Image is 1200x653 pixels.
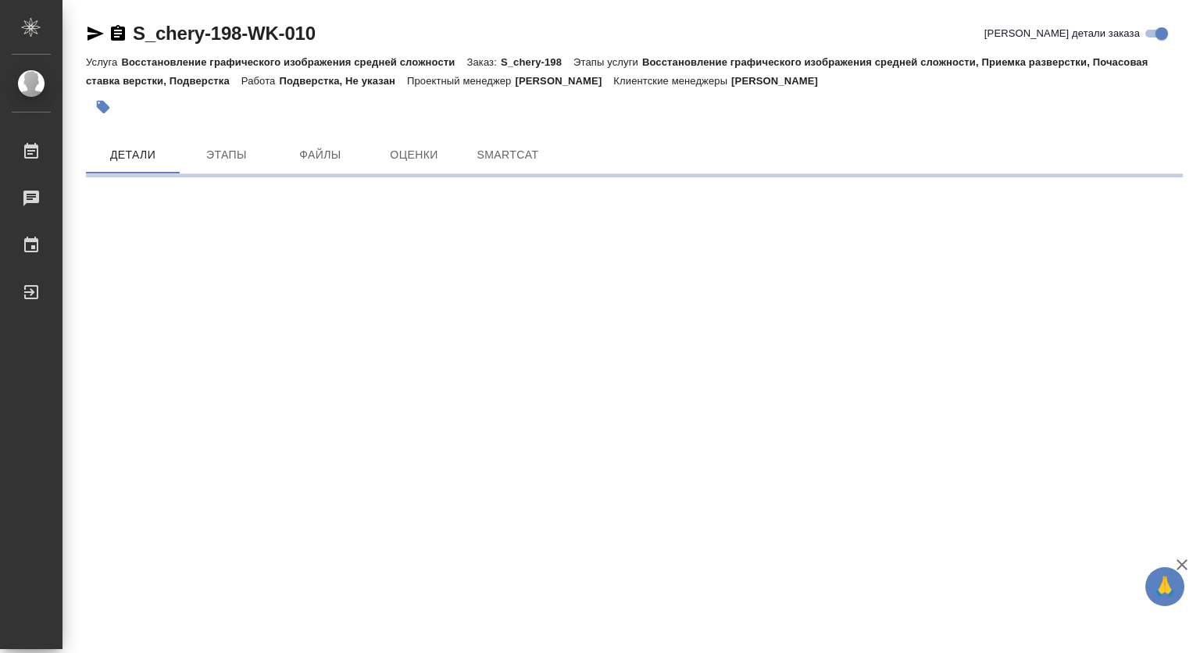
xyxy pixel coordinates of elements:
button: 🙏 [1145,567,1184,606]
p: Клиентские менеджеры [613,75,731,87]
p: [PERSON_NAME] [515,75,613,87]
span: 🙏 [1152,570,1178,603]
p: Проектный менеджер [407,75,515,87]
p: S_chery-198 [501,56,573,68]
button: Скопировать ссылку [109,24,127,43]
span: [PERSON_NAME] детали заказа [984,26,1140,41]
p: Подверстка, Не указан [279,75,407,87]
p: Заказ: [466,56,500,68]
span: Этапы [189,145,264,165]
span: Детали [95,145,170,165]
button: Скопировать ссылку для ЯМессенджера [86,24,105,43]
button: Добавить тэг [86,90,120,124]
a: S_chery-198-WK-010 [133,23,316,44]
p: Услуга [86,56,121,68]
span: Оценки [377,145,452,165]
p: Этапы услуги [573,56,642,68]
p: Восстановление графического изображения средней сложности [121,56,466,68]
span: SmartCat [470,145,545,165]
p: Работа [241,75,280,87]
span: Файлы [283,145,358,165]
p: [PERSON_NAME] [731,75,830,87]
